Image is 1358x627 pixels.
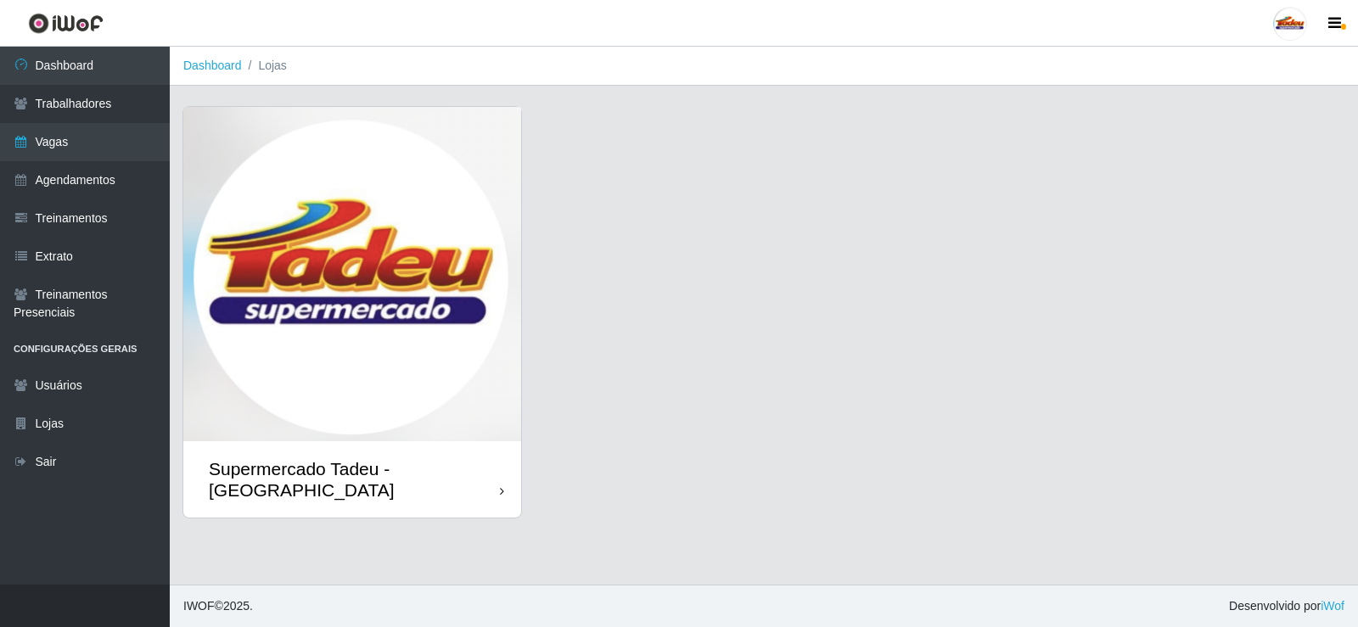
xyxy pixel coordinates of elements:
[183,599,215,613] span: IWOF
[28,13,104,34] img: CoreUI Logo
[183,59,242,72] a: Dashboard
[242,57,287,75] li: Lojas
[170,47,1358,86] nav: breadcrumb
[183,107,521,441] img: cardImg
[209,458,500,501] div: Supermercado Tadeu - [GEOGRAPHIC_DATA]
[1321,599,1344,613] a: iWof
[183,597,253,615] span: © 2025 .
[1229,597,1344,615] span: Desenvolvido por
[183,107,521,518] a: Supermercado Tadeu - [GEOGRAPHIC_DATA]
